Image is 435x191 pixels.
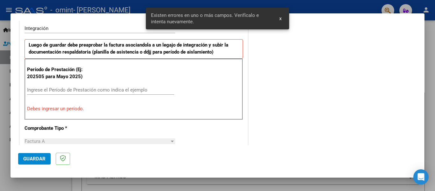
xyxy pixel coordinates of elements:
span: Factura A [25,138,45,144]
p: Período de Prestación (Ej: 202505 para Mayo 2025) [27,66,91,80]
button: x [274,13,287,24]
span: Integración [25,26,48,31]
p: Debes ingresar un período. [27,105,240,113]
strong: Luego de guardar debe preaprobar la factura asociandola a un legajo de integración y subir la doc... [29,42,228,55]
div: Open Intercom Messenger [413,169,429,185]
p: Comprobante Tipo * [25,125,90,132]
span: Guardar [23,156,46,162]
button: Guardar [18,153,51,165]
span: x [279,16,282,21]
span: Existen errores en uno o más campos. Verifícalo e intenta nuevamente. [151,12,272,25]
